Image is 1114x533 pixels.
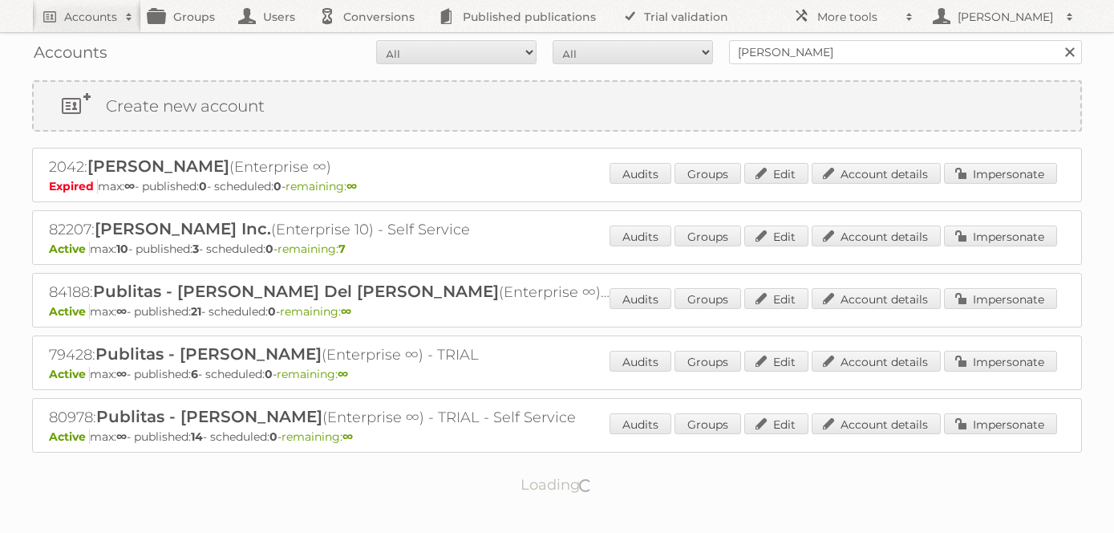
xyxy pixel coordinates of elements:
[674,288,741,309] a: Groups
[49,407,610,428] h2: 80978: (Enterprise ∞) - TRIAL - Self Service
[49,344,610,365] h2: 79428: (Enterprise ∞) - TRIAL
[674,226,741,246] a: Groups
[49,304,90,319] span: Active
[265,242,273,256] strong: 0
[944,163,1057,184] a: Impersonate
[265,367,273,381] strong: 0
[124,179,135,193] strong: ∞
[277,242,346,256] span: remaining:
[817,9,897,25] h2: More tools
[49,282,610,303] h2: 84188: (Enterprise ∞) - TRIAL - Self Service
[49,367,1065,381] p: max: - published: - scheduled: -
[812,163,941,184] a: Account details
[610,413,671,434] a: Audits
[674,163,741,184] a: Groups
[95,219,271,238] span: [PERSON_NAME] Inc.
[273,179,282,193] strong: 0
[96,407,322,426] span: Publitas - [PERSON_NAME]
[744,226,808,246] a: Edit
[280,304,351,319] span: remaining:
[116,429,127,444] strong: ∞
[49,367,90,381] span: Active
[116,367,127,381] strong: ∞
[49,429,1065,444] p: max: - published: - scheduled: -
[812,288,941,309] a: Account details
[191,304,201,319] strong: 21
[812,226,941,246] a: Account details
[49,179,98,193] span: Expired
[342,429,353,444] strong: ∞
[346,179,357,193] strong: ∞
[744,413,808,434] a: Edit
[954,9,1058,25] h2: [PERSON_NAME]
[49,242,1065,256] p: max: - published: - scheduled: -
[610,226,671,246] a: Audits
[338,242,346,256] strong: 7
[116,304,127,319] strong: ∞
[34,82,1080,130] a: Create new account
[674,413,741,434] a: Groups
[610,163,671,184] a: Audits
[610,351,671,372] a: Audits
[944,351,1057,372] a: Impersonate
[944,226,1057,246] a: Impersonate
[268,304,276,319] strong: 0
[192,242,199,256] strong: 3
[49,304,1065,319] p: max: - published: - scheduled: -
[49,219,610,240] h2: 82207: (Enterprise 10) - Self Service
[49,429,90,444] span: Active
[470,469,644,501] p: Loading
[286,179,357,193] span: remaining:
[277,367,348,381] span: remaining:
[116,242,128,256] strong: 10
[93,282,499,301] span: Publitas - [PERSON_NAME] Del [PERSON_NAME]
[49,242,90,256] span: Active
[744,351,808,372] a: Edit
[191,367,198,381] strong: 6
[610,288,671,309] a: Audits
[49,179,1065,193] p: max: - published: - scheduled: -
[338,367,348,381] strong: ∞
[744,163,808,184] a: Edit
[95,344,322,364] span: Publitas - [PERSON_NAME]
[944,413,1057,434] a: Impersonate
[812,413,941,434] a: Account details
[341,304,351,319] strong: ∞
[87,157,229,176] span: [PERSON_NAME]
[744,288,808,309] a: Edit
[812,351,941,372] a: Account details
[269,429,277,444] strong: 0
[674,351,741,372] a: Groups
[49,157,610,177] h2: 2042: (Enterprise ∞)
[191,429,203,444] strong: 14
[282,429,353,444] span: remaining:
[199,179,207,193] strong: 0
[944,288,1057,309] a: Impersonate
[64,9,117,25] h2: Accounts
